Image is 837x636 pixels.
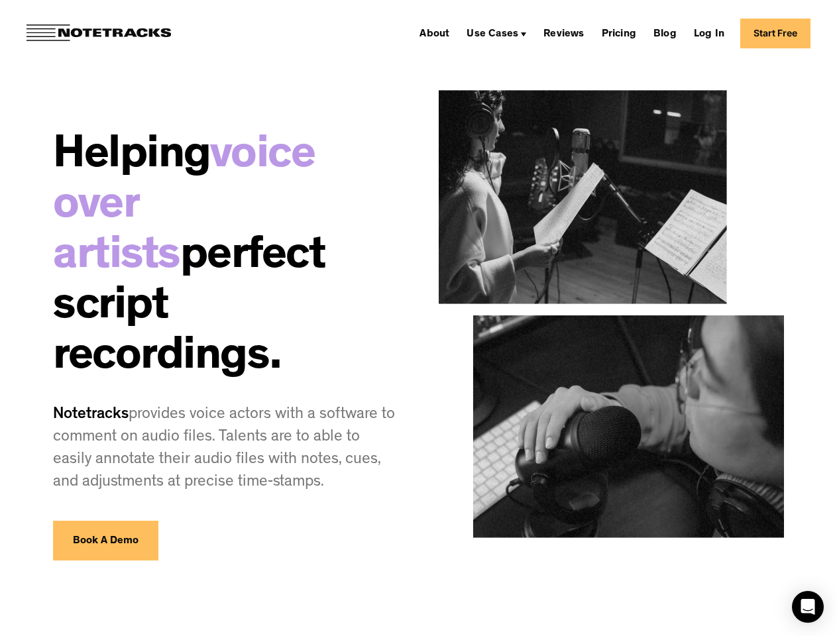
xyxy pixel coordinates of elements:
a: About [414,23,455,44]
a: Blog [648,23,682,44]
a: Pricing [596,23,642,44]
h2: Helping perfect script recordings. [53,132,399,384]
div: Open Intercom Messenger [792,591,824,623]
span: Notetracks [53,407,129,423]
div: Use Cases [461,23,531,44]
span: voice over artists [53,134,315,282]
a: Book A Demo [53,521,158,560]
a: Reviews [538,23,589,44]
a: Log In [689,23,730,44]
p: provides voice actors with a software to comment on audio files. Talents are to able to easily an... [53,404,399,494]
a: Start Free [740,19,810,48]
div: Use Cases [467,29,518,40]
